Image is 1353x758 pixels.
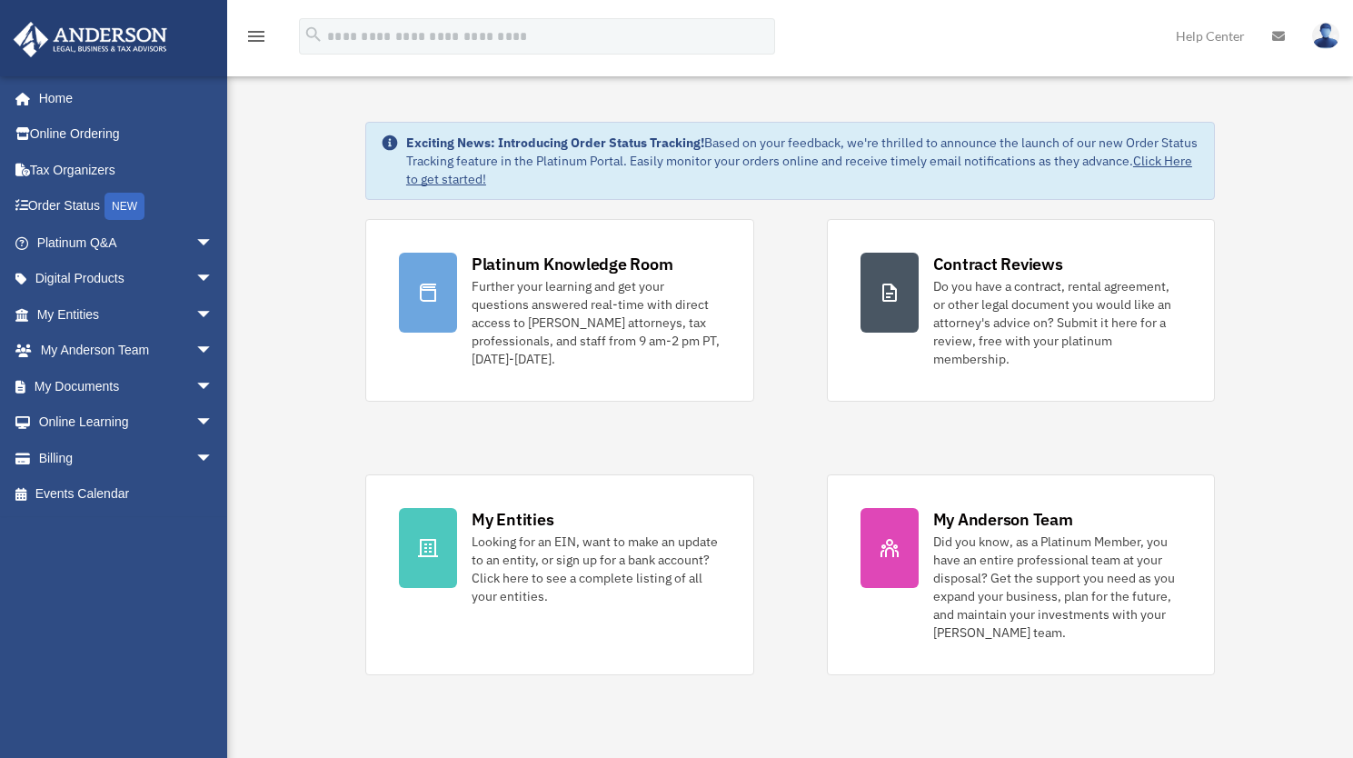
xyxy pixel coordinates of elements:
div: Did you know, as a Platinum Member, you have an entire professional team at your disposal? Get th... [933,533,1182,642]
div: My Entities [472,508,553,531]
a: Contract Reviews Do you have a contract, rental agreement, or other legal document you would like... [827,219,1216,402]
span: arrow_drop_down [195,440,232,477]
img: User Pic [1312,23,1339,49]
div: NEW [104,193,144,220]
div: Contract Reviews [933,253,1063,275]
a: Online Learningarrow_drop_down [13,404,241,441]
span: arrow_drop_down [195,296,232,334]
a: Events Calendar [13,476,241,513]
a: My Entities Looking for an EIN, want to make an update to an entity, or sign up for a bank accoun... [365,474,754,675]
i: search [303,25,323,45]
a: Platinum Knowledge Room Further your learning and get your questions answered real-time with dire... [365,219,754,402]
a: Order StatusNEW [13,188,241,225]
img: Anderson Advisors Platinum Portal [8,22,173,57]
div: Looking for an EIN, want to make an update to an entity, or sign up for a bank account? Click her... [472,533,721,605]
div: My Anderson Team [933,508,1073,531]
span: arrow_drop_down [195,333,232,370]
a: Platinum Q&Aarrow_drop_down [13,224,241,261]
a: Home [13,80,232,116]
div: Platinum Knowledge Room [472,253,673,275]
div: Based on your feedback, we're thrilled to announce the launch of our new Order Status Tracking fe... [406,134,1199,188]
a: Tax Organizers [13,152,241,188]
i: menu [245,25,267,47]
a: My Anderson Team Did you know, as a Platinum Member, you have an entire professional team at your... [827,474,1216,675]
a: Digital Productsarrow_drop_down [13,261,241,297]
span: arrow_drop_down [195,261,232,298]
span: arrow_drop_down [195,224,232,262]
strong: Exciting News: Introducing Order Status Tracking! [406,135,704,151]
span: arrow_drop_down [195,404,232,442]
span: arrow_drop_down [195,368,232,405]
div: Further your learning and get your questions answered real-time with direct access to [PERSON_NAM... [472,277,721,368]
a: My Entitiesarrow_drop_down [13,296,241,333]
a: Click Here to get started! [406,153,1192,187]
a: My Anderson Teamarrow_drop_down [13,333,241,369]
a: menu [245,32,267,47]
a: My Documentsarrow_drop_down [13,368,241,404]
div: Do you have a contract, rental agreement, or other legal document you would like an attorney's ad... [933,277,1182,368]
a: Billingarrow_drop_down [13,440,241,476]
a: Online Ordering [13,116,241,153]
